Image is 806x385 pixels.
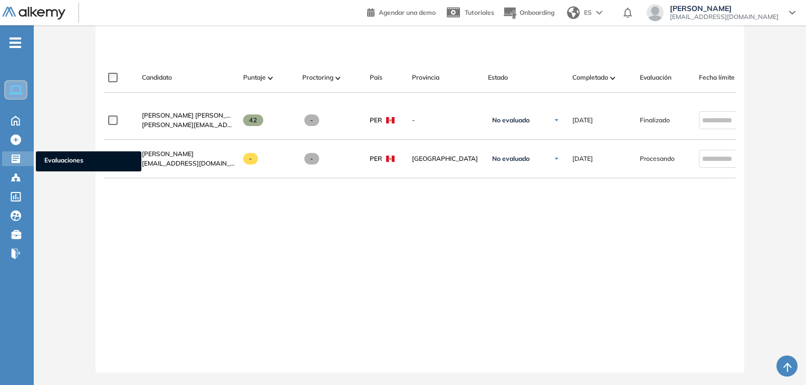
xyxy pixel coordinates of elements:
span: [PERSON_NAME][EMAIL_ADDRESS][DOMAIN_NAME] [142,120,235,130]
img: PER [386,117,395,123]
img: Ícono de flecha [553,156,560,162]
img: arrow [596,11,602,15]
span: [EMAIL_ADDRESS][DOMAIN_NAME] [142,159,235,168]
span: Puntaje [243,73,266,82]
span: Evaluación [640,73,671,82]
span: [PERSON_NAME] [PERSON_NAME] [142,111,247,119]
span: - [243,153,258,165]
span: Agendar una demo [379,8,436,16]
img: [missing "en.ARROW_ALT" translation] [268,76,273,80]
span: - [304,153,320,165]
span: Tutoriales [465,8,494,16]
span: Candidato [142,73,172,82]
span: ES [584,8,592,17]
img: world [567,6,580,19]
span: Onboarding [520,8,554,16]
span: Finalizado [640,115,670,125]
a: [PERSON_NAME] [PERSON_NAME] [142,111,235,120]
i: - [9,42,21,44]
img: Ícono de flecha [553,117,560,123]
a: [PERSON_NAME] [142,149,235,159]
span: [DATE] [572,154,593,163]
span: PER [370,115,382,125]
span: - [304,114,320,126]
span: Procesando [640,154,675,163]
span: Provincia [412,73,439,82]
span: Completado [572,73,608,82]
span: No evaluado [492,155,530,163]
span: - [412,115,479,125]
span: [PERSON_NAME] [142,150,194,158]
span: [EMAIL_ADDRESS][DOMAIN_NAME] [670,13,779,21]
span: Evaluaciones [44,156,133,167]
span: PER [370,154,382,163]
img: PER [386,156,395,162]
span: 42 [243,114,264,126]
img: [missing "en.ARROW_ALT" translation] [610,76,616,80]
span: [DATE] [572,115,593,125]
span: Proctoring [302,73,333,82]
img: Logo [2,7,65,20]
span: [GEOGRAPHIC_DATA] [412,154,479,163]
span: País [370,73,382,82]
span: Estado [488,73,508,82]
span: No evaluado [492,116,530,124]
img: [missing "en.ARROW_ALT" translation] [335,76,341,80]
button: Onboarding [503,2,554,24]
span: Fecha límite [699,73,735,82]
a: Agendar una demo [367,5,436,18]
span: [PERSON_NAME] [670,4,779,13]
